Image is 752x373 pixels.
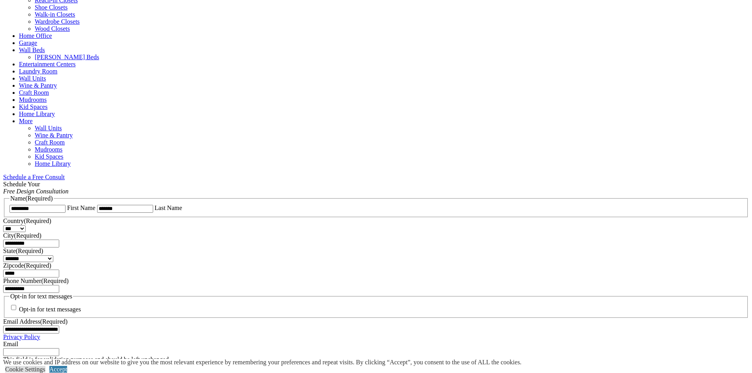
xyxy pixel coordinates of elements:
a: Wood Closets [35,25,70,32]
a: Schedule a Free Consult (opens a dropdown menu) [3,174,65,180]
a: Laundry Room [19,68,57,75]
a: Walk-in Closets [35,11,75,18]
a: Mudrooms [19,96,47,103]
a: Accept [49,366,67,373]
a: Cookie Settings [5,366,45,373]
span: (Required) [41,277,68,284]
a: Wall Units [19,75,46,82]
label: City [3,232,41,239]
a: [PERSON_NAME] Beds [35,54,99,60]
label: First Name [67,204,96,211]
a: Home Office [19,32,52,39]
a: Entertainment Centers [19,61,76,67]
a: Kid Spaces [19,103,47,110]
a: Wine & Pantry [35,132,73,139]
a: Kid Spaces [35,153,63,160]
a: Craft Room [35,139,65,146]
label: Phone Number [3,277,69,284]
a: Wall Beds [19,47,45,53]
a: Mudrooms [35,146,62,153]
label: Country [3,217,51,224]
div: This field is for validation purposes and should be left unchanged. [3,356,749,363]
legend: Name [9,195,54,202]
a: Wardrobe Closets [35,18,80,25]
span: (Required) [24,217,51,224]
a: Wine & Pantry [19,82,57,89]
a: Craft Room [19,89,49,96]
label: Opt-in for text messages [19,306,81,313]
legend: Opt-in for text messages [9,293,73,300]
label: Email Address [3,318,68,325]
a: Home Library [35,160,71,167]
label: Last Name [155,204,182,211]
a: Privacy Policy [3,334,40,340]
em: Free Design Consultation [3,188,69,195]
span: (Required) [25,195,53,202]
a: Shoe Closets [35,4,68,11]
label: State [3,247,43,254]
span: Schedule Your [3,181,69,195]
span: (Required) [14,232,41,239]
span: (Required) [24,262,51,269]
label: Email [3,341,18,347]
span: (Required) [40,318,68,325]
div: We use cookies and IP address on our website to give you the most relevant experience by remember... [3,359,521,366]
span: (Required) [16,247,43,254]
label: Zipcode [3,262,51,269]
a: Wall Units [35,125,62,131]
a: Garage [19,39,37,46]
a: Home Library [19,111,55,117]
a: More menu text will display only on big screen [19,118,33,124]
